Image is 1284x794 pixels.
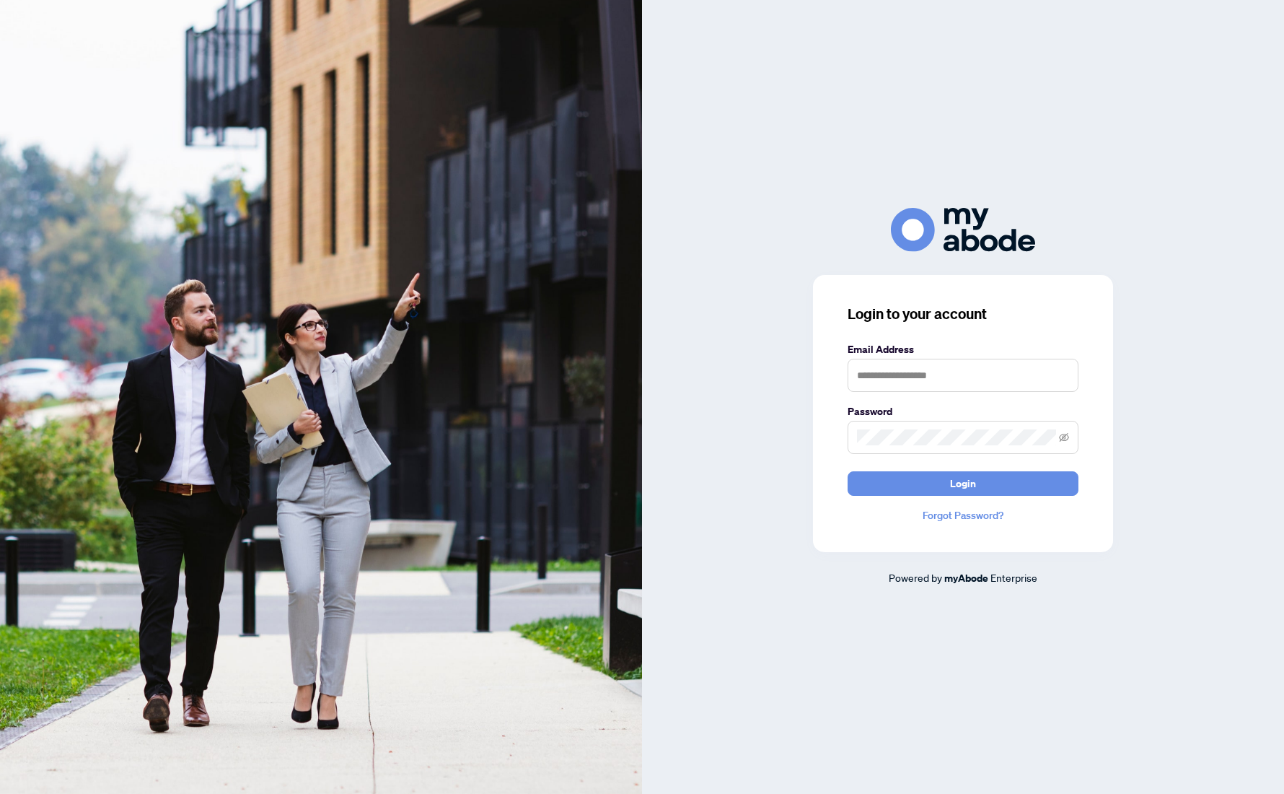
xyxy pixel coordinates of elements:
[990,571,1037,584] span: Enterprise
[848,341,1078,357] label: Email Address
[944,570,988,586] a: myAbode
[848,507,1078,523] a: Forgot Password?
[1059,432,1069,442] span: eye-invisible
[950,472,976,495] span: Login
[848,403,1078,419] label: Password
[889,571,942,584] span: Powered by
[891,208,1035,252] img: ma-logo
[848,471,1078,496] button: Login
[848,304,1078,324] h3: Login to your account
